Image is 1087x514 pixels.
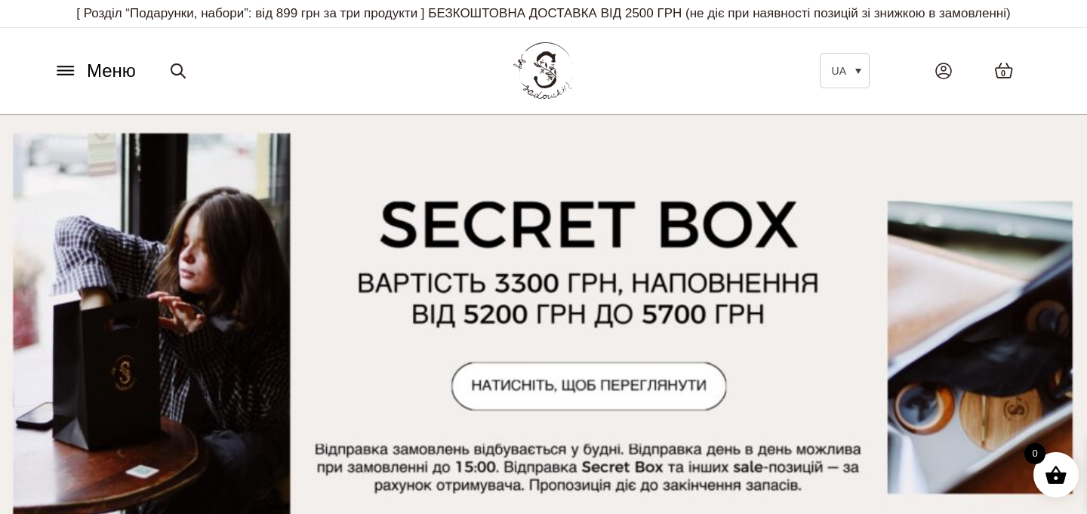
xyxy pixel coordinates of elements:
[513,42,574,99] img: BY SADOVSKIY
[1001,67,1005,80] span: 0
[832,65,846,77] span: UA
[979,47,1029,94] a: 0
[1024,443,1045,464] span: 0
[49,57,140,85] button: Меню
[820,53,870,88] a: UA
[87,57,136,85] span: Меню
